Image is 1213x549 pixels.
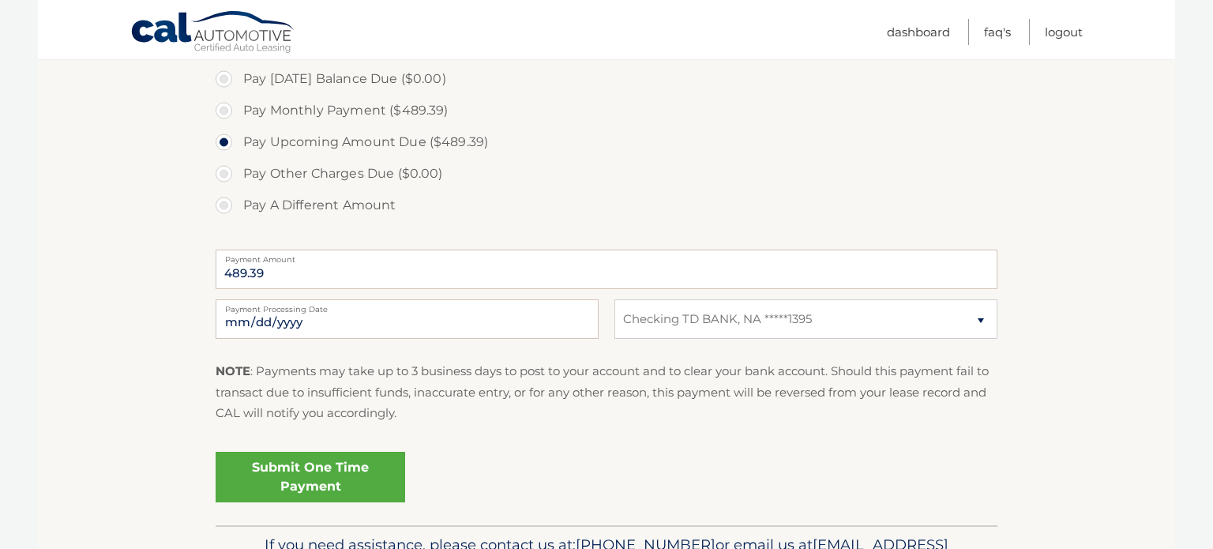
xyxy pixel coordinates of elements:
a: Dashboard [887,19,950,45]
label: Pay Upcoming Amount Due ($489.39) [216,126,997,158]
strong: NOTE [216,363,250,378]
a: Submit One Time Payment [216,452,405,502]
label: Pay [DATE] Balance Due ($0.00) [216,63,997,95]
a: Cal Automotive [130,10,296,56]
a: FAQ's [984,19,1011,45]
input: Payment Date [216,299,599,339]
p: : Payments may take up to 3 business days to post to your account and to clear your bank account.... [216,361,997,423]
label: Payment Processing Date [216,299,599,312]
label: Pay A Different Amount [216,190,997,221]
a: Logout [1045,19,1083,45]
label: Pay Monthly Payment ($489.39) [216,95,997,126]
label: Payment Amount [216,250,997,262]
label: Pay Other Charges Due ($0.00) [216,158,997,190]
input: Payment Amount [216,250,997,289]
